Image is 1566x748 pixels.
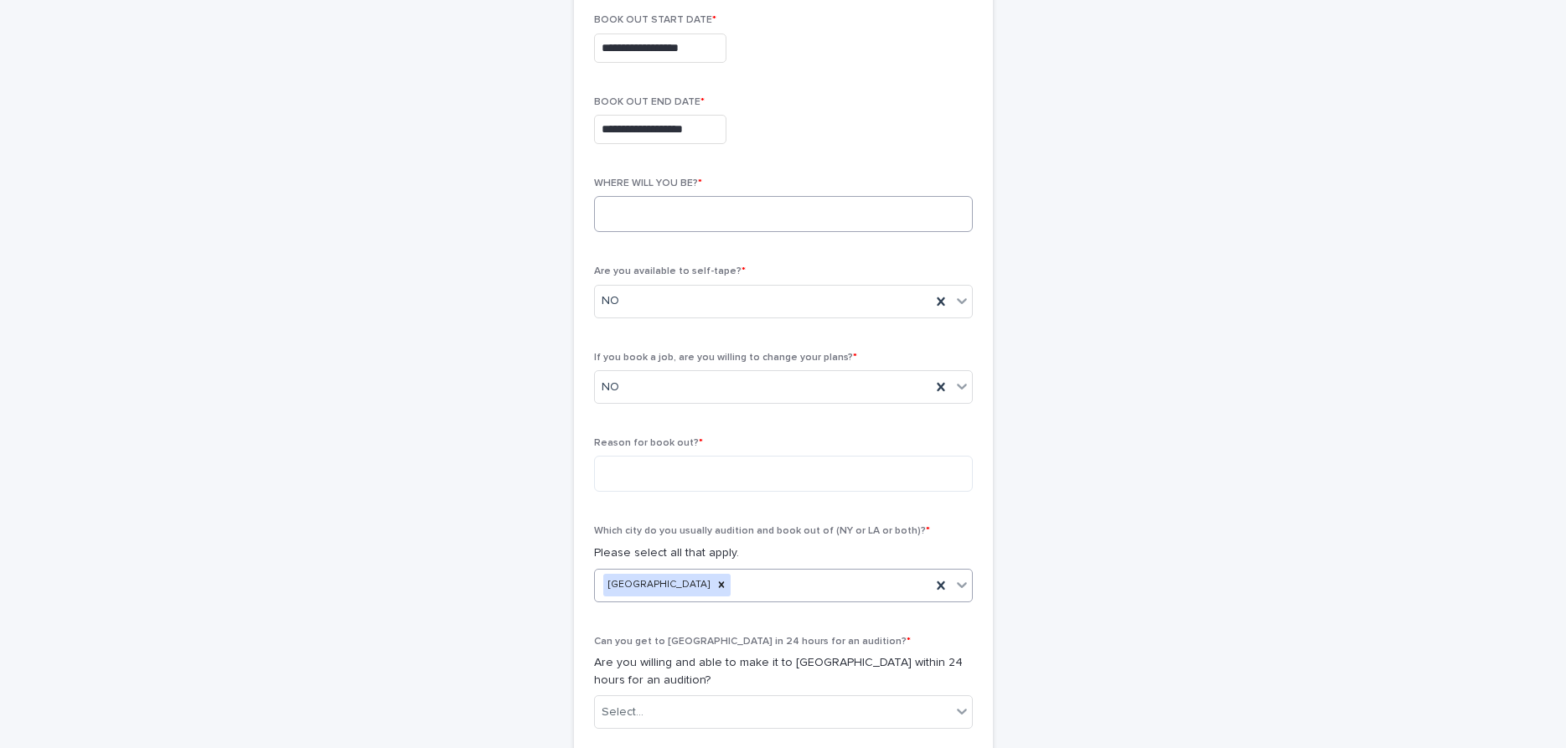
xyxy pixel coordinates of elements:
[602,704,643,721] div: Select...
[594,438,703,448] span: Reason for book out?
[602,379,619,396] span: NO
[594,637,911,647] span: Can you get to [GEOGRAPHIC_DATA] in 24 hours for an audition?
[594,15,716,25] span: BOOK OUT START DATE
[603,574,712,596] div: [GEOGRAPHIC_DATA]
[594,544,973,562] p: Please select all that apply.
[594,654,973,689] p: Are you willing and able to make it to [GEOGRAPHIC_DATA] within 24 hours for an audition?
[594,266,746,276] span: Are you available to self-tape?
[602,292,619,310] span: NO
[594,353,857,363] span: If you book a job, are you willing to change your plans?
[594,526,930,536] span: Which city do you usually audition and book out of (NY or LA or both)?
[594,178,702,188] span: WHERE WILL YOU BE?
[594,97,705,107] span: BOOK OUT END DATE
